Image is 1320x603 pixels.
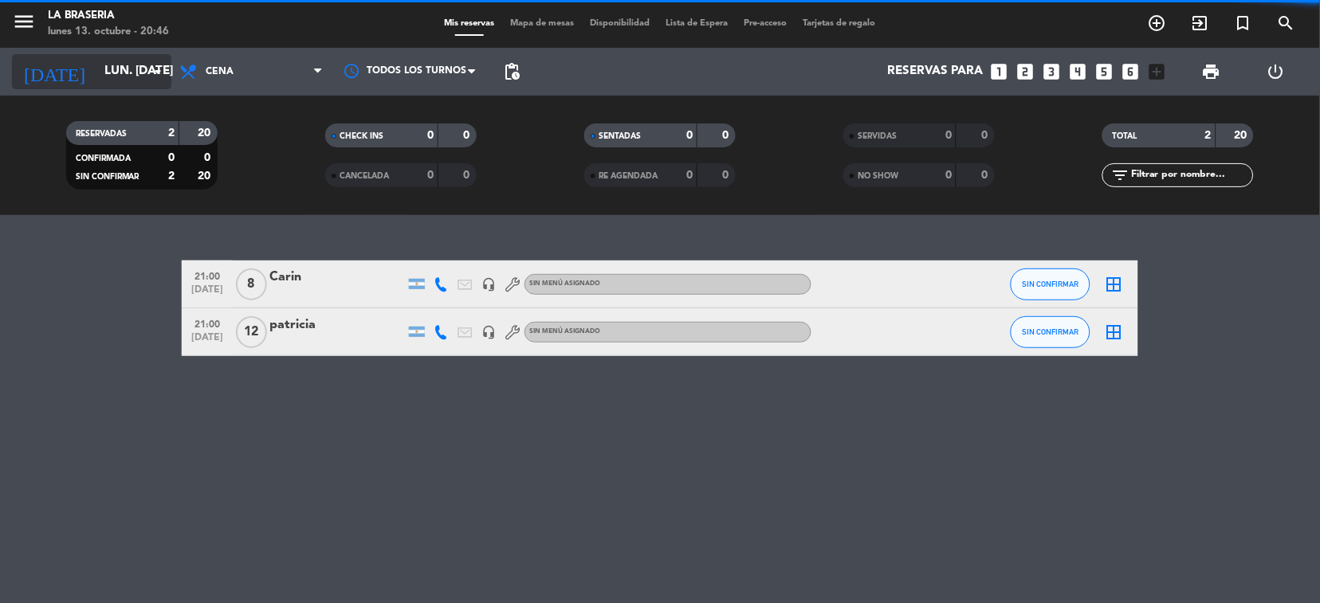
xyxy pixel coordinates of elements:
span: Pre-acceso [737,19,796,28]
strong: 0 [982,130,992,141]
strong: 20 [198,127,214,139]
strong: 0 [723,130,733,141]
strong: 0 [168,152,175,163]
span: SIN CONFIRMAR [1023,280,1079,288]
i: looks_4 [1068,61,1089,82]
span: Mis reservas [437,19,503,28]
i: looks_two [1016,61,1036,82]
strong: 0 [463,130,473,141]
span: SIN CONFIRMAR [1023,327,1079,336]
span: Lista de Espera [658,19,737,28]
span: Tarjetas de regalo [796,19,884,28]
i: border_all [1105,323,1124,342]
span: 21:00 [187,314,227,332]
span: SIN CONFIRMAR [76,173,139,181]
span: Reservas para [888,65,984,79]
span: 21:00 [187,266,227,284]
strong: 0 [427,130,434,141]
div: LOG OUT [1243,48,1308,96]
span: CONFIRMADA [76,155,131,162]
span: SERVIDAS [858,132,897,140]
span: 12 [236,316,267,348]
span: CANCELADA [340,172,389,180]
button: menu [12,10,36,39]
span: pending_actions [502,62,521,81]
span: [DATE] [187,284,227,303]
span: RE AGENDADA [599,172,658,180]
strong: 20 [198,170,214,182]
strong: 0 [945,130,952,141]
i: headset_mic [481,277,496,292]
i: menu [12,10,36,33]
i: looks_one [989,61,1010,82]
span: RESERVADAS [76,130,127,138]
input: Filtrar por nombre... [1129,166,1253,184]
i: border_all [1105,275,1124,294]
i: filter_list [1110,166,1129,185]
strong: 0 [686,170,693,181]
div: lunes 13. octubre - 20:46 [48,24,169,40]
span: Sin menú asignado [529,280,600,287]
div: patricia [269,315,405,335]
button: SIN CONFIRMAR [1011,268,1090,300]
span: Disponibilidad [583,19,658,28]
span: TOTAL [1112,132,1137,140]
strong: 0 [945,170,952,181]
div: La Braseria [48,8,169,24]
i: turned_in_not [1234,14,1253,33]
strong: 20 [1235,130,1251,141]
i: exit_to_app [1191,14,1210,33]
i: looks_3 [1042,61,1063,82]
strong: 0 [982,170,992,181]
span: [DATE] [187,332,227,350]
strong: 2 [168,170,175,182]
i: looks_5 [1094,61,1115,82]
span: NO SHOW [858,172,898,180]
i: add_circle_outline [1148,14,1167,33]
strong: 0 [204,152,214,163]
span: print [1202,62,1221,81]
span: Cena [206,66,234,77]
i: arrow_drop_down [148,62,167,81]
strong: 2 [168,127,175,139]
strong: 0 [723,170,733,181]
div: Carin [269,267,405,288]
i: headset_mic [481,325,496,339]
span: 8 [236,268,267,300]
i: [DATE] [12,54,96,89]
strong: 0 [463,170,473,181]
span: CHECK INS [340,132,383,140]
i: search [1277,14,1296,33]
i: add_box [1147,61,1168,82]
i: looks_6 [1121,61,1141,82]
strong: 2 [1205,130,1212,141]
i: power_settings_new [1267,62,1286,81]
button: SIN CONFIRMAR [1011,316,1090,348]
span: SENTADAS [599,132,641,140]
span: Sin menú asignado [529,328,600,335]
span: Mapa de mesas [503,19,583,28]
strong: 0 [686,130,693,141]
strong: 0 [427,170,434,181]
